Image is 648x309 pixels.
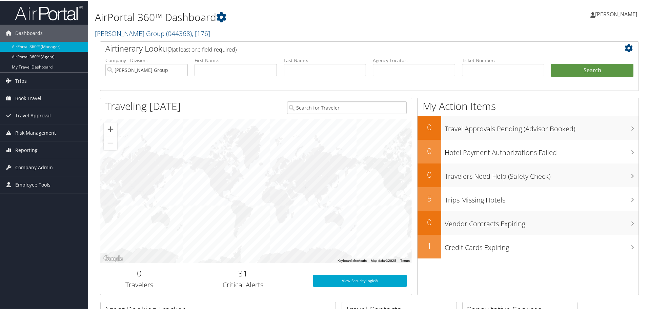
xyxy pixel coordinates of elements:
[284,56,366,63] label: Last Name:
[105,267,173,278] h2: 0
[445,144,639,157] h3: Hotel Payment Authorizations Failed
[418,115,639,139] a: 0Travel Approvals Pending (Advisor Booked)
[95,28,210,37] a: [PERSON_NAME] Group
[15,72,27,89] span: Trips
[192,28,210,37] span: , [ 176 ]
[15,24,43,41] span: Dashboards
[105,42,589,54] h2: Airtinerary Lookup
[172,45,237,53] span: (at least one field required)
[105,98,181,113] h1: Traveling [DATE]
[418,187,639,210] a: 5Trips Missing Hotels
[590,3,644,24] a: [PERSON_NAME]
[95,9,461,24] h1: AirPortal 360™ Dashboard
[15,124,56,141] span: Risk Management
[551,63,633,77] button: Search
[445,168,639,180] h3: Travelers Need Help (Safety Check)
[15,89,41,106] span: Book Travel
[445,239,639,252] h3: Credit Cards Expiring
[418,192,441,204] h2: 5
[418,163,639,187] a: 0Travelers Need Help (Safety Check)
[418,121,441,132] h2: 0
[445,120,639,133] h3: Travel Approvals Pending (Advisor Booked)
[15,107,51,123] span: Travel Approval
[313,274,407,286] a: View SecurityLogic®
[418,239,441,251] h2: 1
[15,158,53,175] span: Company Admin
[418,210,639,234] a: 0Vendor Contracts Expiring
[104,122,117,135] button: Zoom in
[418,234,639,258] a: 1Credit Cards Expiring
[183,267,303,278] h2: 31
[418,98,639,113] h1: My Action Items
[104,136,117,149] button: Zoom out
[418,144,441,156] h2: 0
[338,258,367,263] button: Keyboard shortcuts
[445,191,639,204] h3: Trips Missing Hotels
[371,258,396,262] span: Map data ©2025
[195,56,277,63] label: First Name:
[595,10,637,17] span: [PERSON_NAME]
[400,258,410,262] a: Terms (opens in new tab)
[15,176,50,193] span: Employee Tools
[418,216,441,227] h2: 0
[15,141,38,158] span: Reporting
[418,139,639,163] a: 0Hotel Payment Authorizations Failed
[462,56,544,63] label: Ticket Number:
[15,4,83,20] img: airportal-logo.png
[102,254,124,263] a: Open this area in Google Maps (opens a new window)
[105,56,188,63] label: Company - Division:
[102,254,124,263] img: Google
[418,168,441,180] h2: 0
[287,101,407,113] input: Search for Traveler
[183,279,303,289] h3: Critical Alerts
[373,56,455,63] label: Agency Locator:
[166,28,192,37] span: ( 044368 )
[445,215,639,228] h3: Vendor Contracts Expiring
[105,279,173,289] h3: Travelers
